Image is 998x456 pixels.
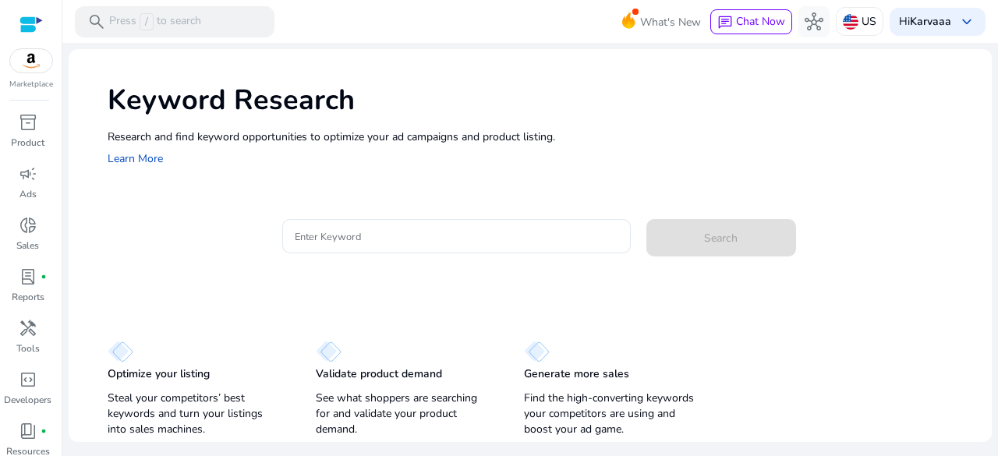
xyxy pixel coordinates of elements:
img: diamond.svg [524,341,550,362]
p: Marketplace [9,79,53,90]
img: amazon.svg [10,49,52,72]
span: lab_profile [19,267,37,286]
button: chatChat Now [710,9,792,34]
h1: Keyword Research [108,83,976,117]
span: hub [805,12,823,31]
p: US [862,8,876,35]
span: campaign [19,164,37,183]
p: Steal your competitors’ best keywords and turn your listings into sales machines. [108,391,285,437]
span: / [140,13,154,30]
span: inventory_2 [19,113,37,132]
p: Reports [12,290,44,304]
span: book_4 [19,422,37,440]
span: What's New [640,9,701,36]
img: us.svg [843,14,858,30]
p: Research and find keyword opportunities to optimize your ad campaigns and product listing. [108,129,976,145]
p: Product [11,136,44,150]
b: Karvaaa [910,14,951,29]
p: Generate more sales [524,366,629,382]
span: chat [717,15,733,30]
span: handyman [19,319,37,338]
span: search [87,12,106,31]
p: Validate product demand [316,366,442,382]
span: Chat Now [736,14,785,29]
img: diamond.svg [316,341,342,362]
a: Learn More [108,151,163,166]
img: diamond.svg [108,341,133,362]
p: Optimize your listing [108,366,210,382]
span: donut_small [19,216,37,235]
button: hub [798,6,830,37]
span: code_blocks [19,370,37,389]
p: Ads [19,187,37,201]
span: fiber_manual_record [41,428,47,434]
p: See what shoppers are searching for and validate your product demand. [316,391,493,437]
span: fiber_manual_record [41,274,47,280]
p: Tools [16,341,40,355]
span: keyboard_arrow_down [957,12,976,31]
p: Press to search [109,13,201,30]
p: Developers [4,393,51,407]
p: Sales [16,239,39,253]
p: Find the high-converting keywords your competitors are using and boost your ad game. [524,391,701,437]
p: Hi [899,16,951,27]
